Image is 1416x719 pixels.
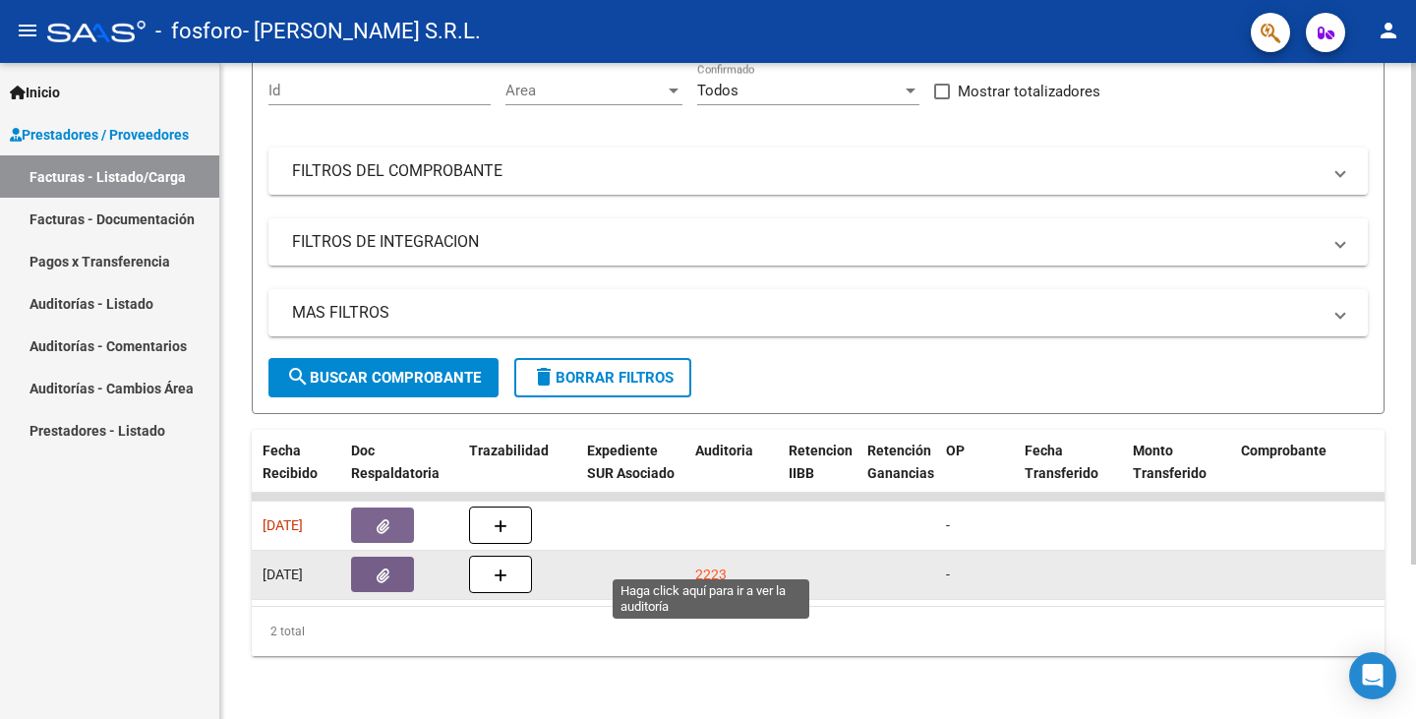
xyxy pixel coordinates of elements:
[10,124,189,146] span: Prestadores / Proveedores
[1025,443,1098,481] span: Fecha Transferido
[1241,443,1327,458] span: Comprobante
[469,443,549,458] span: Trazabilidad
[286,369,481,387] span: Buscar Comprobante
[532,369,674,387] span: Borrar Filtros
[859,430,938,516] datatable-header-cell: Retención Ganancias
[155,10,243,53] span: - fosforo
[10,82,60,103] span: Inicio
[789,443,853,481] span: Retencion IIBB
[946,443,965,458] span: OP
[781,430,859,516] datatable-header-cell: Retencion IIBB
[946,567,950,582] span: -
[697,82,738,99] span: Todos
[263,517,303,533] span: [DATE]
[1017,430,1125,516] datatable-header-cell: Fecha Transferido
[16,19,39,42] mat-icon: menu
[505,82,665,99] span: Area
[243,10,481,53] span: - [PERSON_NAME] S.R.L.
[587,443,675,481] span: Expediente SUR Asociado
[514,358,691,397] button: Borrar Filtros
[263,567,303,582] span: [DATE]
[1133,443,1207,481] span: Monto Transferido
[532,365,556,389] mat-icon: delete
[343,430,461,516] datatable-header-cell: Doc Respaldatoria
[946,517,950,533] span: -
[286,365,310,389] mat-icon: search
[351,443,440,481] span: Doc Respaldatoria
[1233,430,1410,516] datatable-header-cell: Comprobante
[268,218,1368,266] mat-expansion-panel-header: FILTROS DE INTEGRACION
[268,289,1368,336] mat-expansion-panel-header: MAS FILTROS
[268,148,1368,195] mat-expansion-panel-header: FILTROS DEL COMPROBANTE
[292,231,1321,253] mat-panel-title: FILTROS DE INTEGRACION
[292,160,1321,182] mat-panel-title: FILTROS DEL COMPROBANTE
[1125,430,1233,516] datatable-header-cell: Monto Transferido
[687,430,781,516] datatable-header-cell: Auditoria
[1377,19,1400,42] mat-icon: person
[461,430,579,516] datatable-header-cell: Trazabilidad
[1349,652,1396,699] div: Open Intercom Messenger
[255,430,343,516] datatable-header-cell: Fecha Recibido
[867,443,934,481] span: Retención Ganancias
[695,564,727,586] div: 2223
[958,80,1100,103] span: Mostrar totalizadores
[579,430,687,516] datatable-header-cell: Expediente SUR Asociado
[268,358,499,397] button: Buscar Comprobante
[252,607,1385,656] div: 2 total
[292,302,1321,324] mat-panel-title: MAS FILTROS
[263,443,318,481] span: Fecha Recibido
[938,430,1017,516] datatable-header-cell: OP
[695,443,753,458] span: Auditoria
